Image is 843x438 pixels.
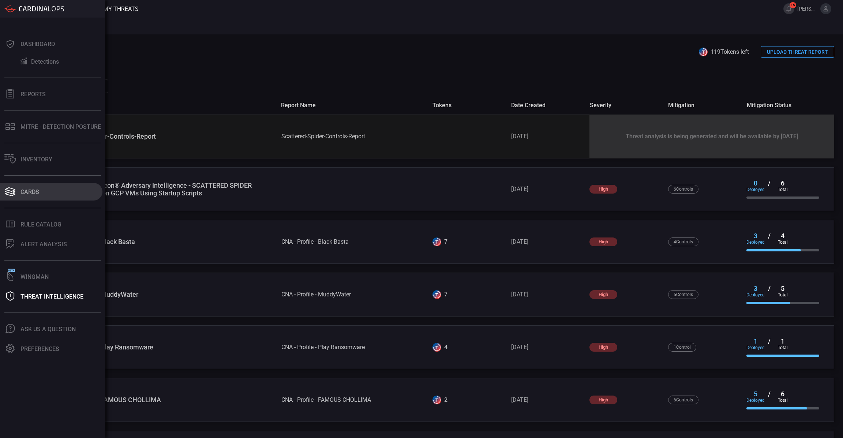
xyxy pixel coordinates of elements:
div: CNA - Profile - Play Ransomware [281,344,427,351]
div: CNA - Profile - Black Basta [57,238,276,246]
div: CNA - Profile - MuddyWater [281,291,427,298]
div: 6 [773,390,792,398]
div: 1 Control [668,343,696,352]
div: Inventory [20,156,52,163]
span: 119 Tokens left [711,48,749,55]
div: high [589,185,617,194]
div: Preferences [20,345,59,352]
div: [DATE] [511,238,584,245]
div: high [589,237,617,246]
div: 2 [444,396,447,403]
div: [DATE] [511,186,584,192]
div: 0 [746,179,765,187]
div: deployed [746,292,765,297]
div: 4 Control s [668,237,698,246]
div: Wingman [20,273,49,280]
div: Scattered-Spider-Controls-Report [57,132,276,140]
div: / [765,285,773,297]
span: severity [590,102,663,109]
div: total [773,240,792,245]
div: Scattered-Spider-Controls-Report [281,133,427,140]
div: Threat Intelligence [20,293,83,300]
div: / [765,232,773,245]
div: CNA - Profile - FAMOUS CHOLLIMA [281,396,427,403]
div: 7 [444,238,447,245]
div: 5 [746,390,765,398]
div: / [765,390,773,403]
div: 7 [444,291,447,298]
div: [DATE] [511,133,584,140]
div: ALERT ANALYSIS [20,241,67,248]
div: high [589,290,617,299]
div: high [589,343,617,352]
div: Ask Us A Question [20,326,76,333]
div: Detections [31,58,59,65]
span: My Threats [103,5,139,12]
div: total [773,345,792,350]
div: 1 [773,337,792,345]
div: MITRE - Detection Posture [20,123,101,130]
div: total [773,398,792,403]
div: CNA - Profile - Play Ransomware [57,343,276,351]
div: Cards [20,188,39,195]
button: 15 [783,3,794,14]
div: 5 Control s [668,290,698,299]
div: 3 [746,285,765,292]
span: mitigation [668,102,741,109]
div: deployed [746,240,765,245]
span: mitigation status [747,102,820,109]
div: deployed [746,398,765,403]
div: 5 [773,285,792,292]
span: date created [511,102,584,109]
div: [DATE] [511,396,584,403]
div: 6 Control s [668,185,698,194]
span: report name [281,102,427,109]
div: 4 [773,232,792,240]
div: CNA - Profile - Black Basta [281,238,427,245]
button: UPLOAD THREAT REPORT [761,46,834,58]
div: [DATE] [511,291,584,298]
span: 15 [790,2,796,8]
div: [DATE] [511,344,584,351]
div: Rule Catalog [20,221,61,228]
div: CrowdStrike Falcon® Adversary Intelligence - SCATTERED SPIDER Deploys AlphV on GCP VMs Using Star... [57,181,276,197]
div: CNA - Profile - FAMOUS CHOLLIMA [57,396,276,404]
div: deployed [746,345,765,350]
div: 6 Control s [668,396,698,404]
span: name [57,102,275,109]
div: 4 [444,344,447,351]
div: deployed [746,187,765,192]
div: total [773,187,792,192]
div: Reports [20,91,46,98]
div: 3 [746,232,765,240]
div: 1 [746,337,765,345]
div: high [589,396,617,404]
div: CNA - Profile - MuddyWater [57,291,276,298]
div: / [765,179,773,192]
div: 6 [773,179,792,187]
div: / [765,337,773,350]
div: Dashboard [20,41,55,48]
div: Threat analysis is being generated and will be available by 07-07-2025 [589,115,834,158]
span: tokens [432,102,505,109]
div: total [773,292,792,297]
span: [PERSON_NAME].[PERSON_NAME] [797,6,817,12]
